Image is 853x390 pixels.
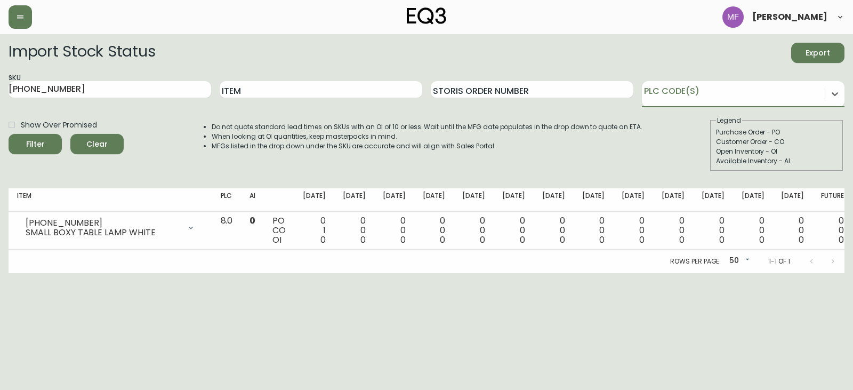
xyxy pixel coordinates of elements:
[534,188,574,212] th: [DATE]
[440,234,445,246] span: 0
[520,234,525,246] span: 0
[303,216,326,245] div: 0 1
[772,188,812,212] th: [DATE]
[9,43,155,63] h2: Import Stock Status
[374,188,414,212] th: [DATE]
[79,138,115,151] span: Clear
[423,216,446,245] div: 0 0
[781,216,804,245] div: 0 0
[454,188,494,212] th: [DATE]
[212,122,642,132] li: Do not quote standard lead times on SKUs with an OI of 10 or less. Wait until the MFG date popula...
[653,188,693,212] th: [DATE]
[26,228,180,237] div: SMALL BOXY TABLE LAMP WHITE
[494,188,534,212] th: [DATE]
[212,188,242,212] th: PLC
[722,6,744,28] img: 5fd4d8da6c6af95d0810e1fe9eb9239f
[716,128,838,137] div: Purchase Order - PO
[759,234,765,246] span: 0
[502,216,525,245] div: 0 0
[752,13,827,21] span: [PERSON_NAME]
[383,216,406,245] div: 0 0
[582,216,605,245] div: 0 0
[716,147,838,156] div: Open Inventory - OI
[241,188,264,212] th: AI
[622,216,645,245] div: 0 0
[613,188,653,212] th: [DATE]
[670,257,721,266] p: Rows per page:
[791,43,844,63] button: Export
[719,234,725,246] span: 0
[212,212,242,250] td: 8.0
[272,234,281,246] span: OI
[725,252,752,270] div: 50
[480,234,485,246] span: 0
[716,137,838,147] div: Customer Order - CO
[812,188,852,212] th: Future
[70,134,124,154] button: Clear
[716,116,742,125] legend: Legend
[250,214,255,227] span: 0
[21,120,97,131] span: Show Over Promised
[9,134,62,154] button: Filter
[662,216,685,245] div: 0 0
[716,156,838,166] div: Available Inventory - AI
[360,234,366,246] span: 0
[639,234,645,246] span: 0
[821,216,844,245] div: 0 0
[800,46,836,60] span: Export
[320,234,326,246] span: 0
[679,234,685,246] span: 0
[272,216,286,245] div: PO CO
[26,218,180,228] div: [PHONE_NUMBER]
[26,138,45,151] div: Filter
[560,234,565,246] span: 0
[769,257,790,266] p: 1-1 of 1
[400,234,406,246] span: 0
[733,188,773,212] th: [DATE]
[574,188,614,212] th: [DATE]
[702,216,725,245] div: 0 0
[334,188,374,212] th: [DATE]
[799,234,804,246] span: 0
[343,216,366,245] div: 0 0
[599,234,605,246] span: 0
[294,188,334,212] th: [DATE]
[212,141,642,151] li: MFGs listed in the drop down under the SKU are accurate and will align with Sales Portal.
[542,216,565,245] div: 0 0
[9,188,212,212] th: Item
[462,216,485,245] div: 0 0
[407,7,446,25] img: logo
[414,188,454,212] th: [DATE]
[839,234,844,246] span: 0
[742,216,765,245] div: 0 0
[693,188,733,212] th: [DATE]
[17,216,204,240] div: [PHONE_NUMBER]SMALL BOXY TABLE LAMP WHITE
[212,132,642,141] li: When looking at OI quantities, keep masterpacks in mind.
